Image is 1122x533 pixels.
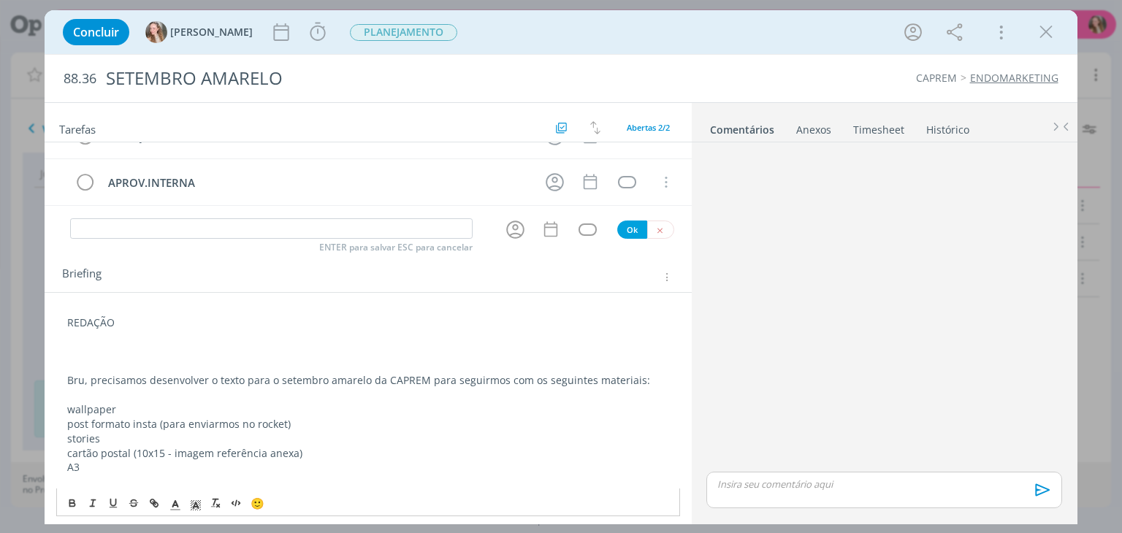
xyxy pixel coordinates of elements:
[145,21,253,43] button: G[PERSON_NAME]
[67,446,668,461] p: cartão postal (10x15 - imagem referência anexa)
[852,116,905,137] a: Timesheet
[350,24,457,41] span: PLANEJAMENTO
[251,496,264,510] span: 🙂
[67,315,668,330] p: REDAÇÃO
[186,494,206,512] span: Cor de Fundo
[59,119,96,137] span: Tarefas
[67,460,668,475] p: A3
[170,27,253,37] span: [PERSON_NAME]
[102,174,532,192] div: APROV.INTERNA
[319,242,473,253] span: ENTER para salvar ESC para cancelar
[62,268,102,287] span: Briefing
[45,10,1077,524] div: dialog
[590,121,600,134] img: arrow-down-up.svg
[99,61,638,96] div: SETEMBRO AMARELO
[165,494,186,512] span: Cor do Texto
[349,23,458,42] button: PLANEJAMENTO
[926,116,970,137] a: Histórico
[970,71,1058,85] a: ENDOMARKETING
[617,221,647,239] button: Ok
[73,26,119,38] span: Concluir
[67,432,668,446] p: stories
[67,402,668,417] p: wallpaper
[796,123,831,137] div: Anexos
[916,71,957,85] a: CAPREM
[67,373,668,388] p: Bru, precisamos desenvolver o texto para o setembro amarelo da CAPREM para seguirmos com os segui...
[67,417,668,432] p: post formato insta (para enviarmos no rocket)
[63,19,129,45] button: Concluir
[247,494,267,512] button: 🙂
[627,122,670,133] span: Abertas 2/2
[145,21,167,43] img: G
[709,116,775,137] a: Comentários
[64,71,96,87] span: 88.36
